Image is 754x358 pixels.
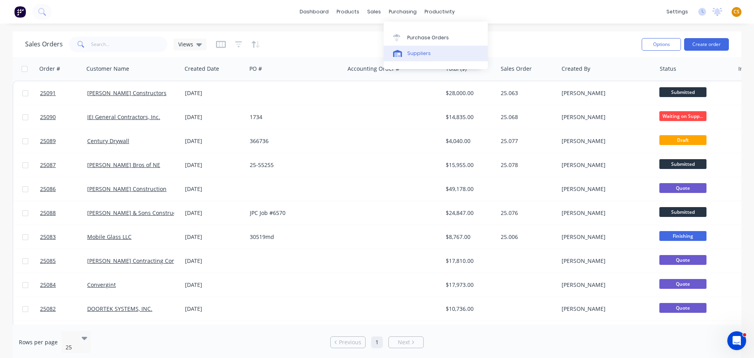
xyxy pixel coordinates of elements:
[40,225,87,249] a: 25083
[40,105,87,129] a: 25090
[40,273,87,297] a: 25084
[659,87,706,97] span: Submitted
[446,233,492,241] div: $8,767.00
[87,209,186,217] a: [PERSON_NAME] & Sons Construction
[39,65,60,73] div: Order #
[40,129,87,153] a: 25089
[327,336,427,348] ul: Pagination
[40,257,56,265] span: 25085
[25,40,63,48] h1: Sales Orders
[86,65,129,73] div: Customer Name
[40,81,87,105] a: 25091
[501,113,553,121] div: 25.068
[501,65,532,73] div: Sales Order
[446,185,492,193] div: $49,178.00
[40,233,56,241] span: 25083
[91,37,168,52] input: Search...
[562,113,649,121] div: [PERSON_NAME]
[501,137,553,145] div: 25.077
[185,233,243,241] div: [DATE]
[87,281,116,288] a: Convergint
[659,159,706,169] span: Submitted
[407,50,431,57] div: Suppliers
[40,297,87,321] a: 25082
[87,137,129,145] a: Century Drywall
[40,177,87,201] a: 25086
[446,161,492,169] div: $15,955.00
[87,161,160,169] a: [PERSON_NAME] Bros of NE
[185,185,243,193] div: [DATE]
[446,305,492,313] div: $10,736.00
[446,209,492,217] div: $24,847.00
[562,209,649,217] div: [PERSON_NAME]
[659,279,706,289] span: Quote
[40,305,56,313] span: 25082
[19,338,58,346] span: Rows per page
[384,29,488,45] a: Purchase Orders
[185,281,243,289] div: [DATE]
[446,89,492,97] div: $28,000.00
[250,113,337,121] div: 1734
[348,65,399,73] div: Accounting Order #
[562,305,649,313] div: [PERSON_NAME]
[501,89,553,97] div: 25.063
[562,65,590,73] div: Created By
[727,331,746,350] iframe: Intercom live chat
[87,233,132,241] a: Mobile Glass LLC
[178,40,193,48] span: Views
[249,65,262,73] div: PO #
[562,185,649,193] div: [PERSON_NAME]
[40,89,56,97] span: 25091
[562,257,649,265] div: [PERSON_NAME]
[87,113,160,121] a: IEI General Contractors, Inc.
[185,161,243,169] div: [DATE]
[250,137,337,145] div: 366736
[659,231,706,241] span: Finishing
[660,65,676,73] div: Status
[662,6,692,18] div: settings
[185,65,219,73] div: Created Date
[684,38,729,51] button: Create order
[659,111,706,121] span: Waiting on Supp...
[659,135,706,145] span: Draft
[659,255,706,265] span: Quote
[407,34,449,41] div: Purchase Orders
[562,281,649,289] div: [PERSON_NAME]
[389,338,423,346] a: Next page
[185,89,243,97] div: [DATE]
[185,209,243,217] div: [DATE]
[40,249,87,273] a: 25085
[659,183,706,193] span: Quote
[40,161,56,169] span: 25087
[185,305,243,313] div: [DATE]
[185,113,243,121] div: [DATE]
[562,137,649,145] div: [PERSON_NAME]
[363,6,385,18] div: sales
[642,38,681,51] button: Options
[331,338,365,346] a: Previous page
[659,207,706,217] span: Submitted
[371,336,383,348] a: Page 1 is your current page
[250,233,337,241] div: 30519md
[40,113,56,121] span: 25090
[250,209,337,217] div: JPC Job #6570
[14,6,26,18] img: Factory
[333,6,363,18] div: products
[40,153,87,177] a: 25087
[185,137,243,145] div: [DATE]
[562,233,649,241] div: [PERSON_NAME]
[562,89,649,97] div: [PERSON_NAME]
[734,8,739,15] span: CS
[501,233,553,241] div: 25.006
[296,6,333,18] a: dashboard
[250,161,337,169] div: 25-55255
[87,89,167,97] a: [PERSON_NAME] Constructors
[40,201,87,225] a: 25088
[384,46,488,61] a: Suppliers
[398,338,410,346] span: Next
[40,137,56,145] span: 25089
[87,305,152,312] a: DOORTEK SYSTEMS, INC.
[40,321,87,345] a: 25081
[501,209,553,217] div: 25.076
[446,137,492,145] div: $4,040.00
